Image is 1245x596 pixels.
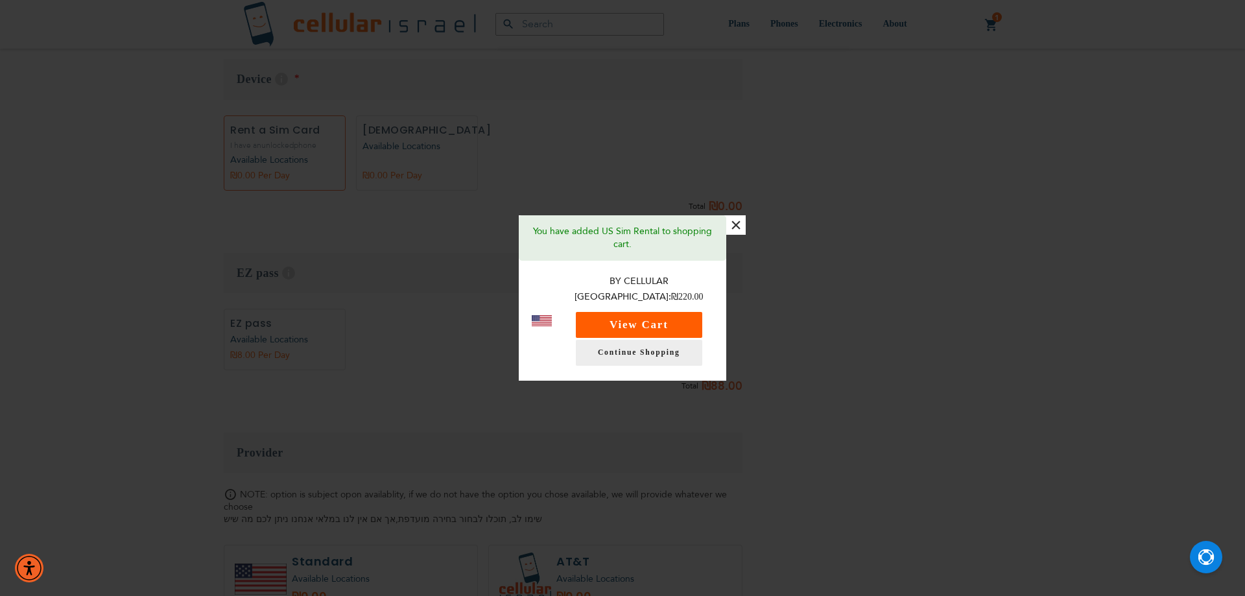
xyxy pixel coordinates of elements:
a: Continue Shopping [576,340,702,366]
p: You have added US Sim Rental to shopping cart. [528,225,717,251]
button: × [726,215,746,235]
span: ₪220.00 [671,292,704,302]
div: Accessibility Menu [15,554,43,582]
p: By Cellular [GEOGRAPHIC_DATA]: [565,274,713,305]
button: View Cart [576,312,702,338]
